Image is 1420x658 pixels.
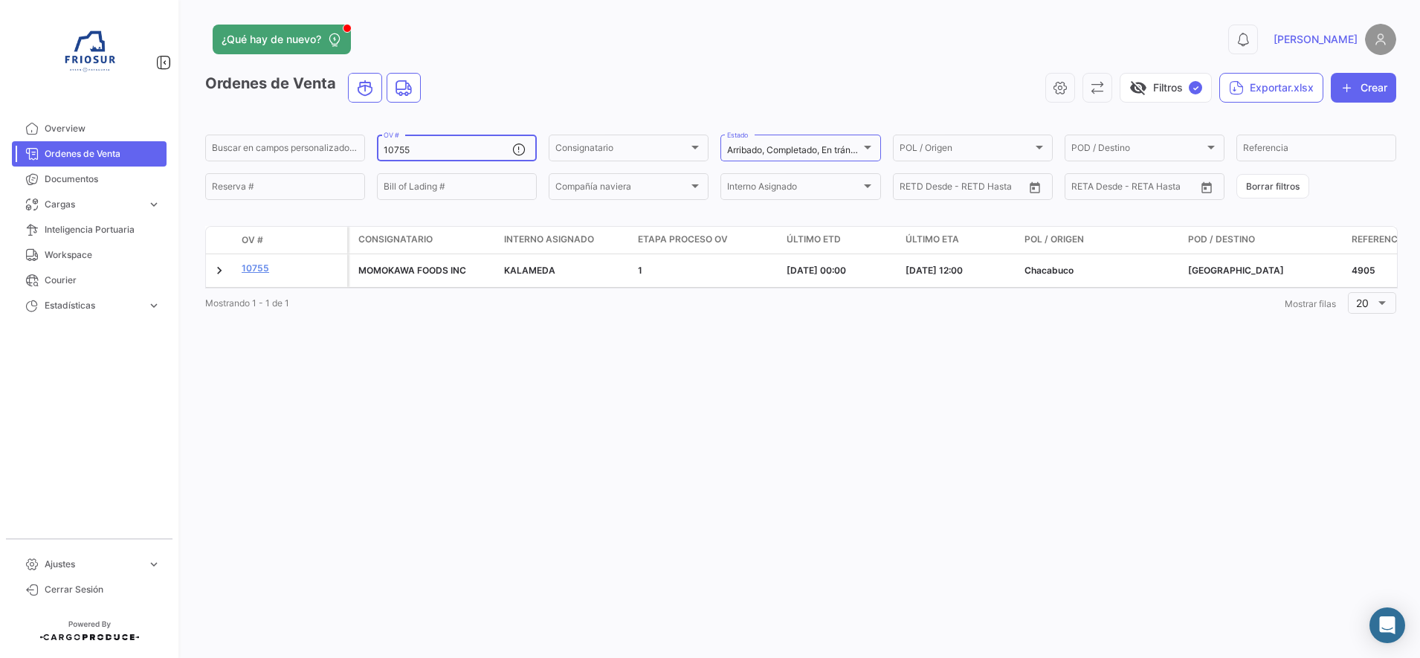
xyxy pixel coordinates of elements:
[632,227,781,254] datatable-header-cell: Etapa Proceso OV
[1120,73,1212,103] button: visibility_offFiltros✓
[242,262,341,275] a: 10755
[45,558,141,571] span: Ajustes
[147,198,161,211] span: expand_more
[900,145,1033,155] span: POL / Origen
[906,233,959,246] span: Último ETA
[12,116,167,141] a: Overview
[12,167,167,192] a: Documentos
[498,227,632,254] datatable-header-cell: Interno Asignado
[937,184,996,194] input: Hasta
[45,198,141,211] span: Cargas
[236,228,347,253] datatable-header-cell: OV #
[45,583,161,596] span: Cerrar Sesión
[1331,73,1396,103] button: Crear
[1369,607,1405,643] div: Abrir Intercom Messenger
[45,172,161,186] span: Documentos
[1071,184,1098,194] input: Desde
[12,217,167,242] a: Inteligencia Portuaria
[45,248,161,262] span: Workspace
[12,141,167,167] a: Ordenes de Venta
[205,297,289,309] span: Mostrando 1 - 1 de 1
[213,25,351,54] button: ¿Qué hay de nuevo?
[1129,79,1147,97] span: visibility_off
[727,184,860,194] span: Interno Asignado
[1195,176,1218,199] button: Open calendar
[900,184,926,194] input: Desde
[242,233,263,247] span: OV #
[1188,233,1255,246] span: POD / Destino
[147,299,161,312] span: expand_more
[387,74,420,102] button: Land
[906,265,963,276] span: [DATE] 12:00
[1285,298,1336,309] span: Mostrar filas
[1356,297,1369,309] span: 20
[52,18,126,92] img: 6ea6c92c-e42a-4aa8-800a-31a9cab4b7b0.jpg
[787,265,846,276] span: [DATE] 00:00
[12,268,167,293] a: Courier
[727,144,989,155] mat-select-trigger: Arribado, Completado, En tránsito, Carga de Detalles Pendiente
[1236,174,1309,199] button: Borrar filtros
[1108,184,1168,194] input: Hasta
[1352,233,1415,246] span: Referencia #
[1071,145,1204,155] span: POD / Destino
[787,233,841,246] span: Último ETD
[45,223,161,236] span: Inteligencia Portuaria
[349,227,498,254] datatable-header-cell: Consignatario
[781,227,900,254] datatable-header-cell: Último ETD
[45,147,161,161] span: Ordenes de Venta
[504,233,594,246] span: Interno Asignado
[638,265,642,276] span: 1
[212,263,227,278] a: Expand/Collapse Row
[1024,176,1046,199] button: Open calendar
[1019,227,1182,254] datatable-header-cell: POL / Origen
[900,227,1019,254] datatable-header-cell: Último ETA
[1219,73,1323,103] button: Exportar.xlsx
[555,145,688,155] span: Consignatario
[1189,81,1202,94] span: ✓
[1274,32,1358,47] span: [PERSON_NAME]
[1188,264,1340,277] div: [GEOGRAPHIC_DATA]
[504,265,555,276] span: KALAMEDA
[12,242,167,268] a: Workspace
[1365,24,1396,55] img: placeholder-user.png
[147,558,161,571] span: expand_more
[45,274,161,287] span: Courier
[1352,265,1375,276] span: 4905
[555,184,688,194] span: Compañía naviera
[358,233,433,246] span: Consignatario
[358,265,466,276] span: MOMOKAWA FOODS INC
[45,122,161,135] span: Overview
[222,32,321,47] span: ¿Qué hay de nuevo?
[45,299,141,312] span: Estadísticas
[205,73,425,103] h3: Ordenes de Venta
[1024,264,1176,277] div: Chacabuco
[349,74,381,102] button: Ocean
[638,233,728,246] span: Etapa Proceso OV
[1182,227,1346,254] datatable-header-cell: POD / Destino
[1024,233,1084,246] span: POL / Origen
